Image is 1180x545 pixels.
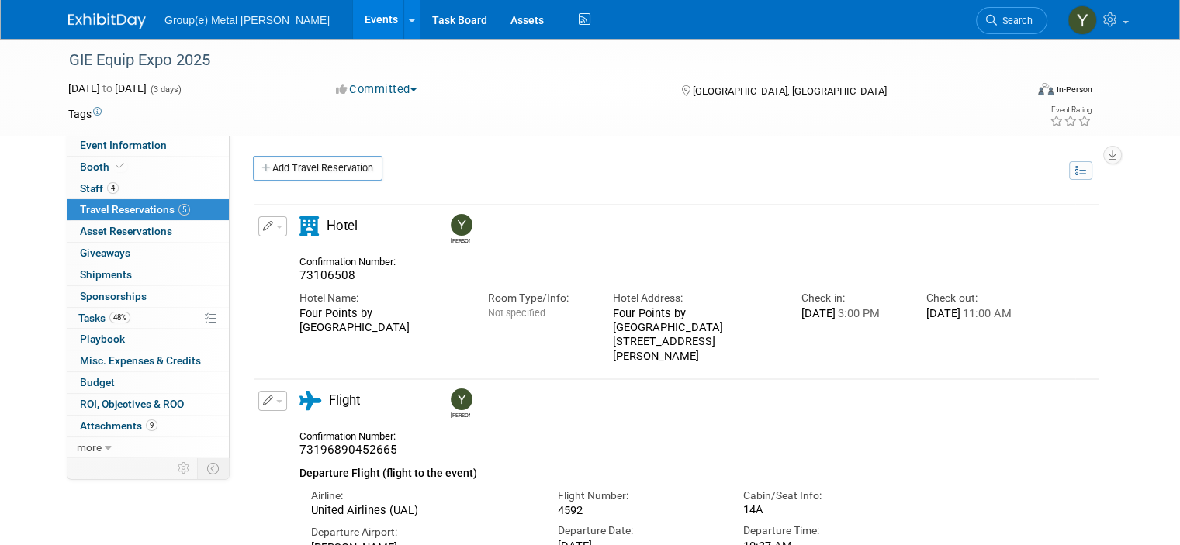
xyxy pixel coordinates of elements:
[487,291,590,305] div: Room Type/Info:
[299,391,321,410] i: Flight
[80,290,147,302] span: Sponsorships
[100,82,115,95] span: to
[67,178,229,199] a: Staff4
[976,7,1047,34] a: Search
[67,286,229,307] a: Sponsorships
[77,441,102,454] span: more
[311,503,535,517] div: United Airlines (UAL)
[80,139,167,151] span: Event Information
[299,306,464,335] div: Four Points by [GEOGRAPHIC_DATA]
[836,306,880,320] span: 3:00 PM
[178,204,190,216] span: 5
[451,388,472,410] img: Yannick Taillon
[80,419,157,432] span: Attachments
[67,243,229,264] a: Giveaways
[78,312,130,324] span: Tasks
[613,306,777,363] div: Four Points by [GEOGRAPHIC_DATA] [STREET_ADDRESS][PERSON_NAME]
[64,47,1005,74] div: GIE Equip Expo 2025
[67,394,229,415] a: ROI, Objectives & ROO
[1068,5,1097,35] img: Yannick Taillon
[451,236,470,245] div: Yannick Taillon
[198,458,230,478] td: Toggle Event Tabs
[926,291,1029,305] div: Check-out:
[743,523,905,538] div: Departure Time:
[299,457,1029,482] div: Departure Flight (flight to the event)
[558,488,720,503] div: Flight Number:
[67,135,229,156] a: Event Information
[67,157,229,178] a: Booth
[80,182,119,195] span: Staff
[941,81,1092,104] div: Event Format
[801,291,904,305] div: Check-in:
[80,225,172,237] span: Asset Reservations
[693,85,887,97] span: [GEOGRAPHIC_DATA], [GEOGRAPHIC_DATA]
[67,199,229,220] a: Travel Reservations5
[67,437,229,458] a: more
[80,160,127,173] span: Booth
[67,372,229,393] a: Budget
[67,350,229,371] a: Misc. Expenses & Credits
[149,85,182,95] span: (3 days)
[68,13,146,29] img: ExhibitDay
[171,458,198,478] td: Personalize Event Tab Strip
[329,392,360,408] span: Flight
[68,82,147,95] span: [DATE] [DATE]
[80,268,132,281] span: Shipments
[80,398,184,410] span: ROI, Objectives & ROO
[299,251,407,268] div: Confirmation Number:
[67,264,229,285] a: Shipments
[801,306,904,320] div: [DATE]
[451,214,472,236] img: Yannick Taillon
[613,291,777,305] div: Hotel Address:
[447,214,474,245] div: Yannick Taillon
[80,247,130,259] span: Giveaways
[311,525,535,540] div: Departure Airport:
[80,333,125,345] span: Playbook
[330,81,423,98] button: Committed
[926,306,1029,320] div: [DATE]
[447,388,474,419] div: Yannick Taillon
[1050,106,1092,114] div: Event Rating
[67,416,229,436] a: Attachments9
[299,216,319,236] i: Hotel
[67,308,229,329] a: Tasks48%
[487,307,545,319] span: Not specified
[80,376,115,388] span: Budget
[107,182,119,194] span: 4
[743,503,905,517] div: 14A
[116,162,124,171] i: Booth reservation complete
[960,306,1012,320] span: 11:00 AM
[451,410,470,419] div: Yannick Taillon
[558,503,720,517] div: 4592
[67,221,229,242] a: Asset Reservations
[299,291,464,305] div: Hotel Name:
[253,156,382,181] a: Add Travel Reservation
[299,443,397,457] span: 73196890452665
[80,354,201,367] span: Misc. Expenses & Credits
[299,268,355,282] span: 73106508
[311,488,535,503] div: Airline:
[146,419,157,431] span: 9
[743,488,905,503] div: Cabin/Seat Info:
[1056,84,1092,95] div: In-Person
[67,329,229,350] a: Playbook
[997,15,1033,26] span: Search
[109,312,130,323] span: 48%
[327,218,358,233] span: Hotel
[299,426,407,443] div: Confirmation Number:
[1038,83,1054,95] img: Format-Inperson.png
[80,203,190,216] span: Travel Reservations
[164,14,330,26] span: Group(e) Metal [PERSON_NAME]
[68,106,102,122] td: Tags
[558,523,720,538] div: Departure Date:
